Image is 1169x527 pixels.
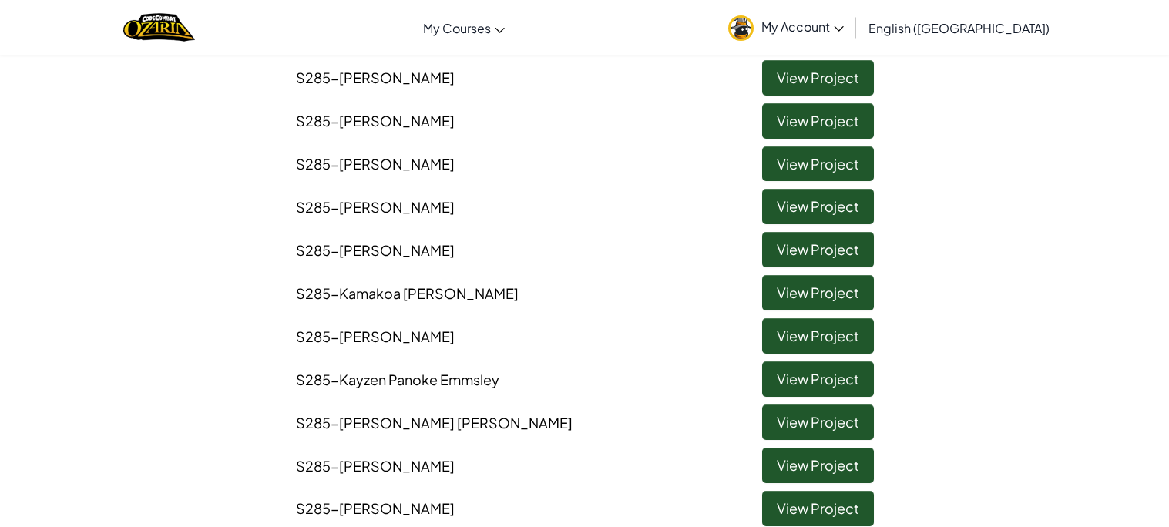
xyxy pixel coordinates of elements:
[761,18,844,35] span: My Account
[762,146,874,182] a: View Project
[296,414,573,431] span: S285-[PERSON_NAME] [PERSON_NAME]
[762,232,874,267] a: View Project
[762,189,874,224] a: View Project
[296,327,455,345] span: S285-[PERSON_NAME]
[762,318,874,354] a: View Project
[762,404,874,440] a: View Project
[296,499,455,517] span: S285-[PERSON_NAME]
[423,20,491,36] span: My Courses
[762,361,874,397] a: View Project
[762,60,874,96] a: View Project
[762,448,874,483] a: View Project
[721,3,852,52] a: My Account
[296,69,455,86] span: S285-[PERSON_NAME]
[296,155,455,173] span: S285-[PERSON_NAME]
[296,284,519,302] span: S285-Kamakoa [PERSON_NAME]
[296,371,499,388] span: S285-Kayzen Panoke Emmsley
[296,241,455,259] span: S285-[PERSON_NAME]
[762,103,874,139] a: View Project
[415,7,512,49] a: My Courses
[728,15,754,41] img: avatar
[123,12,195,43] a: Ozaria by CodeCombat logo
[296,198,455,216] span: S285-[PERSON_NAME]
[868,20,1050,36] span: English ([GEOGRAPHIC_DATA])
[296,457,455,475] span: S285-[PERSON_NAME]
[296,112,455,129] span: S285-[PERSON_NAME]
[123,12,195,43] img: Home
[762,491,874,526] a: View Project
[762,275,874,310] a: View Project
[861,7,1057,49] a: English ([GEOGRAPHIC_DATA])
